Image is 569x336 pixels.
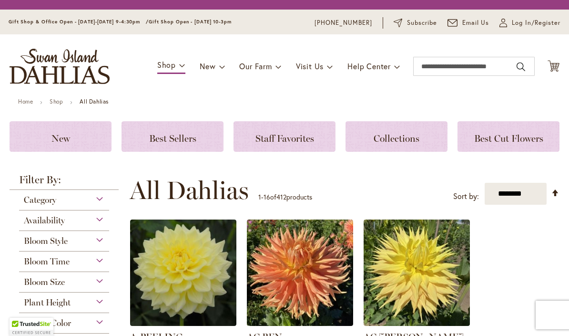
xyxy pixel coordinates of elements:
span: Bloom Size [24,277,65,287]
span: Collections [374,133,419,144]
label: Sort by: [453,188,479,205]
span: Email Us [462,18,489,28]
span: 16 [264,192,270,201]
span: Category [24,195,56,205]
span: Best Cut Flowers [474,133,543,144]
a: Collections [345,121,447,152]
a: Log In/Register [499,18,560,28]
span: Bloom Time [24,256,70,267]
span: 1 [258,192,261,201]
a: Email Us [447,18,489,28]
a: Best Sellers [122,121,224,152]
a: Best Cut Flowers [457,121,559,152]
a: Shop [50,98,63,105]
span: Availability [24,215,65,226]
span: New [200,61,215,71]
a: New [10,121,112,152]
a: AC BEN [247,319,353,328]
span: Subscribe [407,18,437,28]
span: Log In/Register [512,18,560,28]
a: Subscribe [394,18,437,28]
a: A-Peeling [130,319,236,328]
span: Visit Us [296,61,324,71]
a: [PHONE_NUMBER] [315,18,372,28]
img: AC BEN [247,220,353,326]
span: New [51,133,70,144]
a: Staff Favorites [234,121,335,152]
span: Our Farm [239,61,272,71]
span: 412 [276,192,286,201]
div: TrustedSite Certified [10,318,53,336]
button: Search [517,59,525,74]
span: Gift Shop & Office Open - [DATE]-[DATE] 9-4:30pm / [9,19,149,25]
strong: All Dahlias [80,98,109,105]
span: All Dahlias [130,176,249,205]
strong: Filter By: [10,175,119,190]
span: Gift Shop Open - [DATE] 10-3pm [149,19,232,25]
span: Bloom Style [24,236,68,246]
span: Best Sellers [149,133,196,144]
img: AC Jeri [364,220,470,326]
a: Home [18,98,33,105]
span: Staff Favorites [255,133,314,144]
a: AC Jeri [364,319,470,328]
img: A-Peeling [130,220,236,326]
span: Shop [157,60,176,70]
span: Plant Height [24,297,71,308]
a: store logo [10,49,110,84]
span: Help Center [347,61,391,71]
p: - of products [258,189,312,205]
